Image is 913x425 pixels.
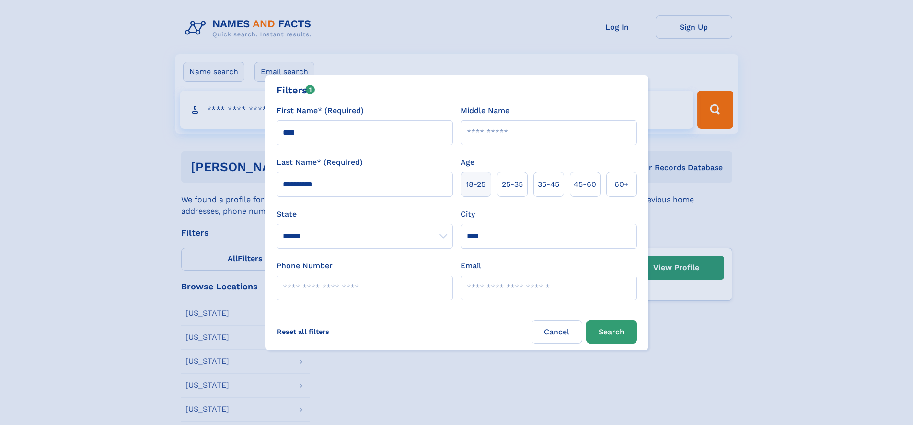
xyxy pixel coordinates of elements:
span: 35‑45 [538,179,559,190]
span: 18‑25 [466,179,485,190]
label: Middle Name [461,105,509,116]
label: Last Name* (Required) [277,157,363,168]
span: 25‑35 [502,179,523,190]
label: Reset all filters [271,320,335,343]
label: City [461,208,475,220]
div: Filters [277,83,315,97]
span: 60+ [614,179,629,190]
label: State [277,208,453,220]
label: Email [461,260,481,272]
span: 45‑60 [574,179,596,190]
label: Age [461,157,474,168]
label: First Name* (Required) [277,105,364,116]
label: Phone Number [277,260,333,272]
label: Cancel [532,320,582,344]
button: Search [586,320,637,344]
